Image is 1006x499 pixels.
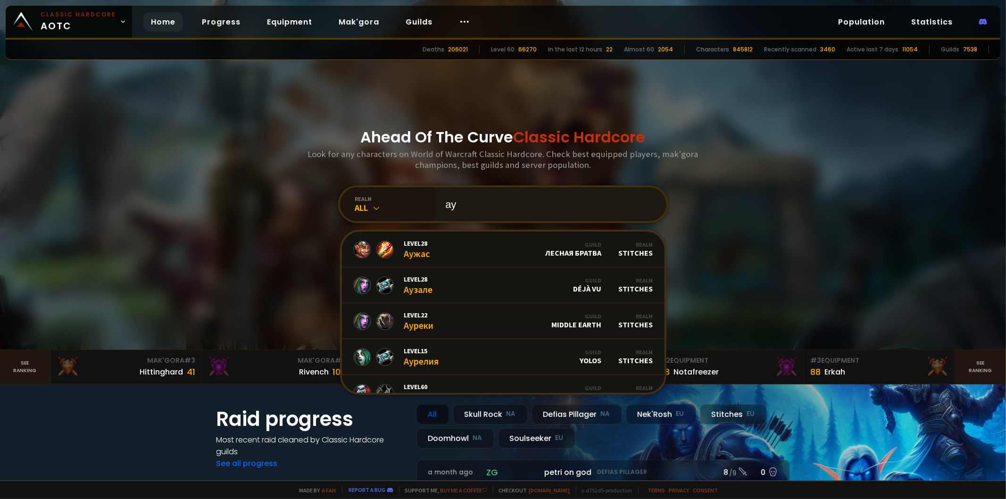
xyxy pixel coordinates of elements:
[398,12,440,32] a: Guilds
[552,313,602,329] div: Middle Earth
[507,409,516,419] small: NA
[187,366,195,378] div: 41
[619,241,653,248] div: Realm
[355,195,434,202] div: realm
[404,275,433,283] span: Level 28
[626,404,696,424] div: Nek'Rosh
[498,428,575,449] div: Soulseeker
[619,349,653,356] div: Realm
[576,487,632,494] span: v. d752d5 - production
[404,383,449,403] div: Аутсайдер
[342,232,665,267] a: Level28АужасGuildЛесная БратваRealmStitches
[624,45,654,54] div: Almost 60
[619,384,653,401] div: Stitches
[50,350,201,384] a: Mak'Gora#3Hittinghard41
[963,45,977,54] div: 7538
[518,45,537,54] div: 66270
[207,356,346,366] div: Mak'Gora
[580,349,602,356] div: Guild
[619,313,653,320] div: Realm
[619,349,653,365] div: Stitches
[493,487,570,494] span: Checkout
[491,45,515,54] div: Level 60
[514,126,646,148] span: Classic Hardcore
[805,350,956,384] a: #3Equipment88Erkah
[648,487,665,494] a: Terms
[41,10,116,19] small: Classic Hardcore
[580,349,602,365] div: YOLOS
[554,384,602,391] div: Guild
[700,404,767,424] div: Stitches
[194,12,248,32] a: Progress
[335,356,346,365] span: # 2
[659,356,798,366] div: Equipment
[299,366,329,378] div: Rivench
[56,356,195,366] div: Mak'Gora
[342,303,665,339] a: Level22АурекиGuildMiddle EarthRealmStitches
[6,6,132,38] a: Classic HardcoreAOTC
[259,12,320,32] a: Equipment
[342,267,665,303] a: Level28АузалеGuildDéjà VuRealmStitches
[404,275,433,295] div: Аузале
[820,45,835,54] div: 3460
[216,434,405,457] h4: Most recent raid cleaned by Classic Hardcore guilds
[574,277,602,293] div: Déjà Vu
[404,239,430,248] span: Level 28
[361,126,646,149] h1: Ahead Of The Curve
[831,12,892,32] a: Population
[404,383,449,391] span: Level 60
[824,366,845,378] div: Erkah
[453,404,528,424] div: Skull Rock
[355,202,434,213] div: All
[322,487,336,494] a: a fan
[556,433,564,443] small: EU
[941,45,959,54] div: Guilds
[143,12,183,32] a: Home
[902,45,918,54] div: 11054
[574,277,602,284] div: Guild
[554,384,602,401] div: Soul of Iron
[216,404,405,434] h1: Raid progress
[601,409,610,419] small: NA
[676,409,684,419] small: EU
[440,187,655,221] input: Search a character...
[733,45,753,54] div: 845812
[546,241,602,258] div: Лесная Братва
[140,366,183,378] div: Hittinghard
[404,311,434,331] div: Ауреки
[423,45,444,54] div: Deaths
[658,45,673,54] div: 2054
[810,366,821,378] div: 88
[552,313,602,320] div: Guild
[606,45,613,54] div: 22
[548,45,602,54] div: In the last 12 hours
[404,347,439,355] span: Level 15
[216,458,278,469] a: See all progress
[619,241,653,258] div: Stitches
[693,487,718,494] a: Consent
[654,350,805,384] a: #2Equipment88Notafreezer
[416,404,449,424] div: All
[696,45,729,54] div: Characters
[847,45,898,54] div: Active last 7 days
[669,487,690,494] a: Privacy
[416,460,790,485] a: a month agozgpetri on godDefias Pillager8 /90
[810,356,821,365] span: # 3
[294,487,336,494] span: Made by
[399,487,487,494] span: Support me,
[764,45,816,54] div: Recently scanned
[619,313,653,329] div: Stitches
[342,339,665,375] a: Level15АурелияGuildYOLOSRealmStitches
[747,409,755,419] small: EU
[304,149,702,170] h3: Look for any characters on World of Warcraft Classic Hardcore. Check best equipped players, mak'g...
[441,487,487,494] a: Buy me a coffee
[956,350,1006,384] a: Seeranking
[331,12,387,32] a: Mak'gora
[404,347,439,367] div: Аурелия
[619,277,653,284] div: Realm
[673,366,719,378] div: Notafreezer
[473,433,482,443] small: NA
[619,384,653,391] div: Realm
[532,404,622,424] div: Defias Pillager
[184,356,195,365] span: # 3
